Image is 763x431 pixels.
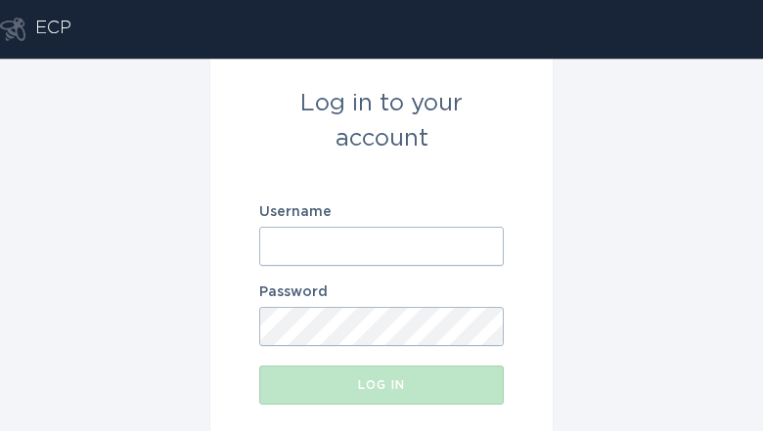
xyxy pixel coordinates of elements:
label: Username [259,205,504,219]
div: ECP [35,18,71,41]
button: Log in [259,366,504,405]
div: Log in [269,379,494,391]
div: Log in to your account [259,86,504,156]
label: Password [259,285,504,299]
